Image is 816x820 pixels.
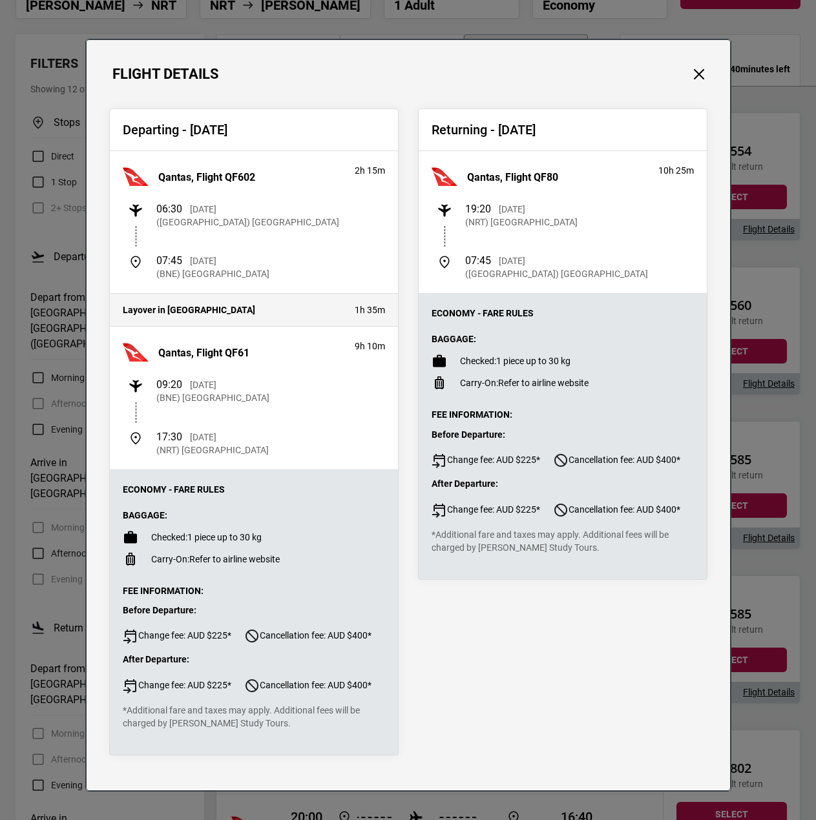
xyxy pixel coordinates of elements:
[156,378,182,391] span: 09:20
[123,704,385,730] p: *Additional fare and taxes may apply. Additional fees will be charged by [PERSON_NAME] Study Tours.
[156,391,269,404] p: (BNE) [GEOGRAPHIC_DATA]
[123,586,204,596] strong: Fee Information:
[123,510,167,520] strong: Baggage:
[190,431,216,444] p: [DATE]
[432,528,694,554] p: *Additional fare and taxes may apply. Additional fees will be charged by [PERSON_NAME] Study Tours.
[499,254,525,267] p: [DATE]
[151,532,187,542] span: Checked:
[432,164,457,190] img: Qantas
[460,356,496,366] span: Checked:
[553,502,680,518] span: Cancellation fee: AUD $400*
[658,164,694,177] p: 10h 25m
[156,216,339,229] p: ([GEOGRAPHIC_DATA]) [GEOGRAPHIC_DATA]
[151,553,280,566] p: Refer to airline website
[123,678,231,693] span: Change fee: AUD $225*
[158,171,255,183] h3: Qantas, Flight QF602
[499,203,525,216] p: [DATE]
[123,628,231,644] span: Change fee: AUD $225*
[156,254,182,267] span: 07:45
[691,66,707,83] button: Close
[355,340,385,353] p: 9h 10m
[190,203,216,216] p: [DATE]
[123,605,196,615] strong: Before Departure:
[465,267,648,280] p: ([GEOGRAPHIC_DATA]) [GEOGRAPHIC_DATA]
[123,654,189,664] strong: After Departure:
[190,254,216,267] p: [DATE]
[432,502,540,518] span: Change fee: AUD $225*
[432,334,476,344] strong: Baggage:
[465,216,578,229] p: (NRT) [GEOGRAPHIC_DATA]
[432,453,540,468] span: Change fee: AUD $225*
[123,483,385,496] p: Economy - Fare Rules
[460,378,498,388] span: Carry-On:
[460,376,589,389] p: Refer to airline website
[123,305,342,316] h4: Layover in [GEOGRAPHIC_DATA]
[553,453,680,468] span: Cancellation fee: AUD $400*
[123,122,385,138] h2: Departing - [DATE]
[355,303,385,316] p: 1h 35m
[465,254,491,267] span: 07:45
[467,171,558,183] h3: Qantas, Flight QF80
[156,203,182,215] span: 06:30
[432,409,512,420] strong: Fee Information:
[123,340,149,365] img: Qantas
[432,307,694,320] p: Economy - Fare Rules
[432,429,505,440] strong: Before Departure:
[432,478,498,489] strong: After Departure:
[244,628,371,644] span: Cancellation fee: AUD $400*
[190,378,216,391] p: [DATE]
[244,678,371,693] span: Cancellation fee: AUD $400*
[151,554,189,564] span: Carry-On:
[156,431,182,443] span: 17:30
[460,354,570,367] p: 1 piece up to 30 kg
[151,531,262,544] p: 1 piece up to 30 kg
[156,444,269,456] p: (NRT) [GEOGRAPHIC_DATA]
[355,164,385,177] p: 2h 15m
[123,164,149,190] img: Qantas
[156,267,269,280] p: (BNE) [GEOGRAPHIC_DATA]
[112,66,219,83] h1: Flight Details
[465,203,491,215] span: 19:20
[158,347,249,359] h3: Qantas, Flight QF61
[432,122,694,138] h2: Returning - [DATE]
